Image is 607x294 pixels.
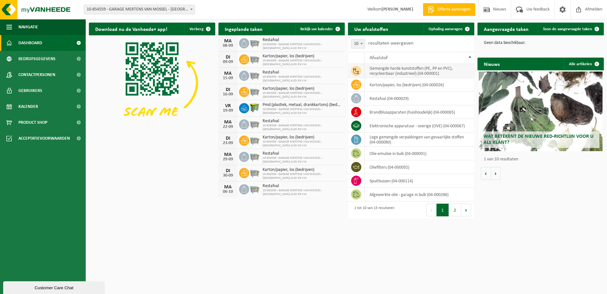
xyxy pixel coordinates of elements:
[365,119,474,133] td: elektronische apparatuur - overige (OVE) (04-000067)
[222,108,234,113] div: 19-09
[263,124,342,131] span: 10-854559 - GARAGE MERTENS VAN MOSSEL - [GEOGRAPHIC_DATA] AUDI EN VW
[89,23,174,35] h2: Download nu de Vanheede+ app!
[222,103,234,108] div: VR
[365,105,474,119] td: brandblusapparaten (huishoudelijk) (04-000065)
[249,118,260,129] img: WB-2500-GAL-GY-01
[348,23,395,35] h2: Uw afvalstoffen
[351,203,394,217] div: 1 tot 10 van 13 resultaten
[263,167,342,172] span: Karton/papier, los (bedrijven)
[263,59,342,66] span: 10-854559 - GARAGE MERTENS VAN MOSSEL - [GEOGRAPHIC_DATA] AUDI EN VW
[263,184,342,189] span: Restafval
[370,55,388,60] span: Afvalstof
[18,51,56,67] span: Bedrijfsgegevens
[365,160,474,174] td: oliefilters (04-000092)
[222,141,234,145] div: 23-09
[249,53,260,64] img: WB-2500-GAL-GY-01
[249,102,260,113] img: WB-0660-HPE-GN-50
[263,156,342,164] span: 10-854559 - GARAGE MERTENS VAN MOSSEL - [GEOGRAPHIC_DATA] AUDI EN VW
[449,204,461,216] button: 2
[222,136,234,141] div: DI
[263,43,342,50] span: 10-854559 - GARAGE MERTENS VAN MOSSEL - [GEOGRAPHIC_DATA] AUDI EN VW
[222,60,234,64] div: 09-09
[18,83,42,99] span: Gebruikers
[263,75,342,83] span: 10-854559 - GARAGE MERTENS VAN MOSSEL - [GEOGRAPHIC_DATA] AUDI EN VW
[263,135,342,140] span: Karton/papier, los (bedrijven)
[263,140,342,148] span: 10-854559 - GARAGE MERTENS VAN MOSSEL - [GEOGRAPHIC_DATA] AUDI EN VW
[365,64,474,78] td: gemengde harde kunststoffen (PE, PP en PVC), recycleerbaar (industrieel) (04-000001)
[479,72,603,151] a: Wat betekent de nieuwe RED-richtlijn voor u als klant?
[263,151,342,156] span: Restafval
[263,108,342,115] span: 10-854559 - GARAGE MERTENS VAN MOSSEL - [GEOGRAPHIC_DATA] AUDI EN VW
[249,86,260,97] img: WB-2500-GAL-GY-01
[382,7,413,12] strong: [PERSON_NAME]
[222,125,234,129] div: 22-09
[249,151,260,162] img: WB-2500-GAL-GY-01
[263,119,342,124] span: Restafval
[18,35,42,51] span: Dashboard
[437,204,449,216] button: 1
[84,5,195,14] span: 10-854559 - GARAGE MERTENS VAN MOSSEL - DENDERMONDE AUDI EN VW - DENDERMONDE
[184,23,215,35] button: Verberg
[365,133,474,147] td: lege gemengde verpakkingen van gevaarlijke stoffen (04-000080)
[222,87,234,92] div: DI
[484,134,593,145] span: Wat betekent de nieuwe RED-richtlijn voor u als klant?
[190,27,203,31] span: Verberg
[263,70,342,75] span: Restafval
[461,204,471,216] button: Next
[424,23,474,35] a: Ophaling aanvragen
[436,6,472,13] span: Offerte aanvragen
[300,27,333,31] span: Bekijk uw kalender
[484,41,597,45] p: Geen data beschikbaar.
[263,38,342,43] span: Restafval
[249,183,260,194] img: WB-2500-GAL-GY-01
[365,188,474,201] td: afgewerkte olie - garage in bulk (04-000286)
[423,3,475,16] a: Offerte aanvragen
[222,92,234,97] div: 16-09
[249,167,260,178] img: WB-2500-GAL-GY-01
[18,99,38,115] span: Kalender
[543,27,592,31] span: Toon de aangevraagde taken
[365,78,474,92] td: karton/papier, los (bedrijven) (04-000026)
[477,23,535,35] h2: Aangevraagde taken
[218,23,269,35] h2: Ingeplande taken
[263,54,342,59] span: Karton/papier, los (bedrijven)
[249,135,260,145] img: WB-2500-GAL-GY-01
[222,44,234,48] div: 08-09
[365,147,474,160] td: olie-emulsie in bulk (04-000091)
[481,167,491,180] button: Vorige
[351,39,365,49] span: 10
[18,115,47,130] span: Product Shop
[222,55,234,60] div: DI
[18,19,38,35] span: Navigatie
[365,174,474,188] td: spuitbussen (04-000114)
[222,168,234,173] div: DI
[365,92,474,105] td: restafval (04-000029)
[222,157,234,162] div: 29-09
[477,58,506,70] h2: Nieuws
[429,27,463,31] span: Ophaling aanvragen
[222,120,234,125] div: MA
[484,157,601,162] p: 1 van 10 resultaten
[222,173,234,178] div: 30-09
[426,204,437,216] button: Previous
[368,41,413,46] label: resultaten weergeven
[295,23,344,35] a: Bekijk uw kalender
[263,102,342,108] span: Pmd (plastiek, metaal, drankkartons) (bedrijven)
[249,37,260,48] img: WB-2500-GAL-GY-01
[263,86,342,91] span: Karton/papier, los (bedrijven)
[222,71,234,76] div: MA
[89,35,215,130] img: Download de VHEPlus App
[3,280,106,294] iframe: chat widget
[263,91,342,99] span: 10-854559 - GARAGE MERTENS VAN MOSSEL - [GEOGRAPHIC_DATA] AUDI EN VW
[538,23,603,35] a: Toon de aangevraagde taken
[222,38,234,44] div: MA
[222,76,234,80] div: 15-09
[351,39,365,48] span: 10
[18,130,70,146] span: Acceptatievoorwaarden
[18,67,55,83] span: Contactpersonen
[222,152,234,157] div: MA
[222,190,234,194] div: 06-10
[263,189,342,196] span: 10-854559 - GARAGE MERTENS VAN MOSSEL - [GEOGRAPHIC_DATA] AUDI EN VW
